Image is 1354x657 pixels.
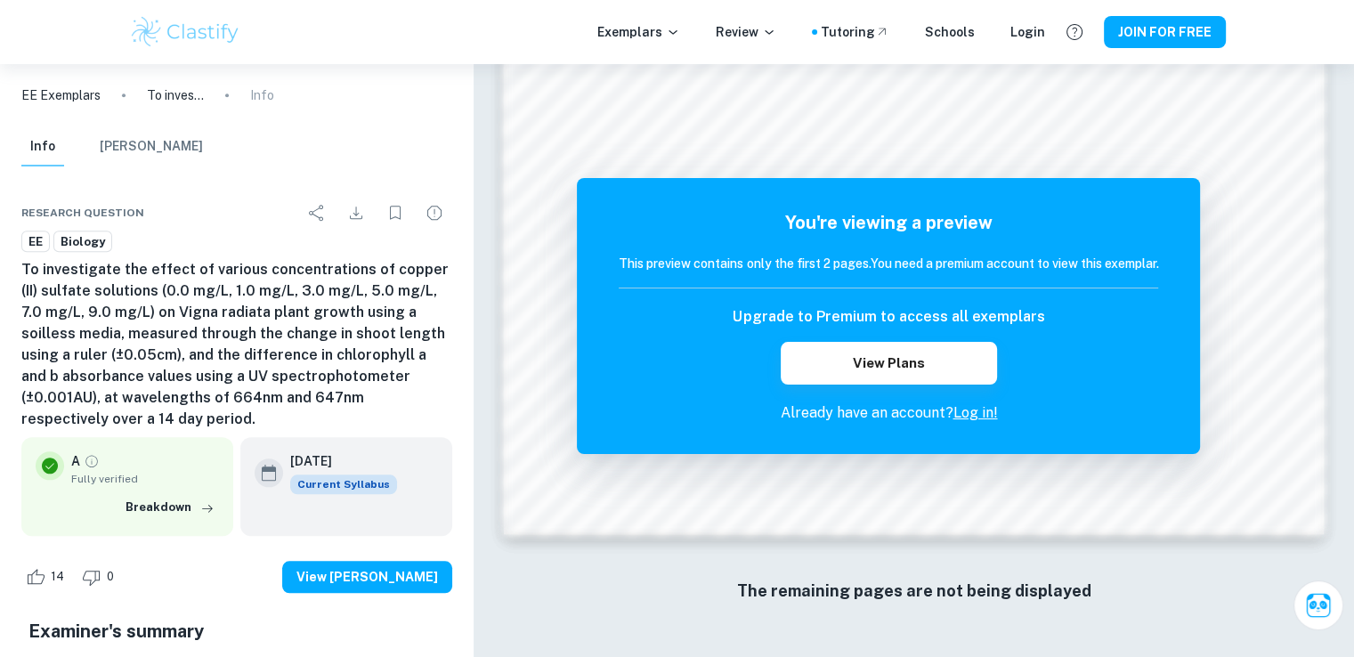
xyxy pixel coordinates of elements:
[41,568,74,586] span: 14
[290,474,397,494] div: This exemplar is based on the current syllabus. Feel free to refer to it for inspiration/ideas wh...
[716,22,776,42] p: Review
[925,22,975,42] a: Schools
[619,209,1158,236] h5: You're viewing a preview
[290,474,397,494] span: Current Syllabus
[129,14,242,50] img: Clastify logo
[54,233,111,251] span: Biology
[290,451,383,471] h6: [DATE]
[28,618,445,645] h5: Examiner's summary
[1104,16,1226,48] button: JOIN FOR FREE
[1010,22,1045,42] a: Login
[781,342,996,385] button: View Plans
[71,451,80,471] p: A
[299,195,335,231] div: Share
[377,195,413,231] div: Bookmark
[733,306,1044,328] h6: Upgrade to Premium to access all exemplars
[619,402,1158,424] p: Already have an account?
[821,22,889,42] a: Tutoring
[597,22,680,42] p: Exemplars
[1293,580,1343,630] button: Ask Clai
[147,85,204,105] p: To investigate the effect of various concentrations of copper (II) sulfate solutions (0.0 mg/L, 1...
[21,85,101,105] a: EE Exemplars
[84,453,100,469] a: Grade fully verified
[21,259,452,430] h6: To investigate the effect of various concentrations of copper (II) sulfate solutions (0.0 mg/L, 1...
[77,563,124,591] div: Dislike
[250,85,274,105] p: Info
[21,231,50,253] a: EE
[22,233,49,251] span: EE
[417,195,452,231] div: Report issue
[953,404,997,421] a: Log in!
[338,195,374,231] div: Download
[21,127,64,166] button: Info
[97,568,124,586] span: 0
[21,563,74,591] div: Like
[121,494,219,521] button: Breakdown
[100,127,203,166] button: [PERSON_NAME]
[71,471,219,487] span: Fully verified
[53,231,112,253] a: Biology
[539,579,1289,604] h6: The remaining pages are not being displayed
[1059,17,1090,47] button: Help and Feedback
[282,561,452,593] button: View [PERSON_NAME]
[21,205,144,221] span: Research question
[619,254,1158,273] h6: This preview contains only the first 2 pages. You need a premium account to view this exemplar.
